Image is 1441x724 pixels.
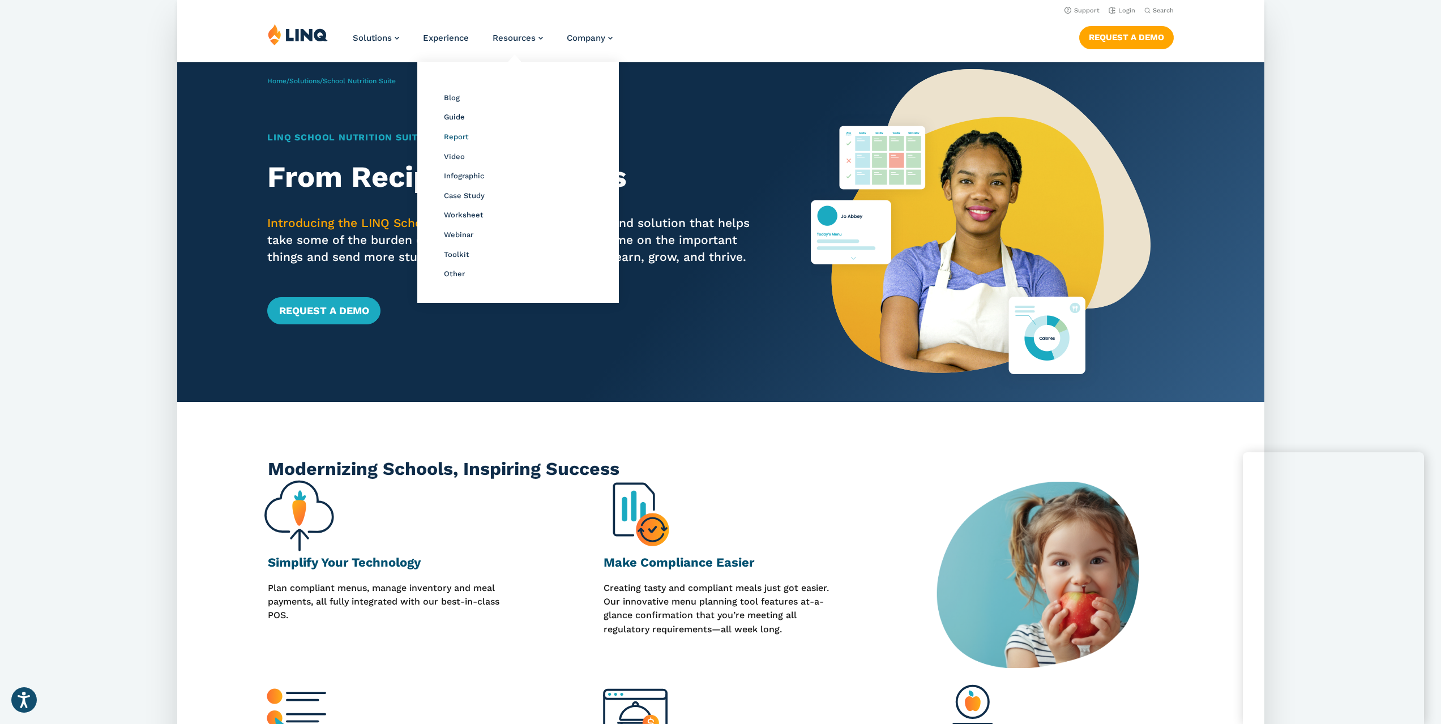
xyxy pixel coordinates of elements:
[567,33,605,43] span: Company
[443,152,464,161] a: Video
[443,132,468,141] a: Report
[1108,7,1135,14] a: Login
[1064,7,1099,14] a: Support
[177,3,1264,16] nav: Utility Navigation
[1243,452,1424,724] iframe: Chat Window
[353,33,399,43] a: Solutions
[423,33,469,43] a: Experience
[268,555,502,571] h3: Simplify Your Technology
[443,191,484,200] a: Case Study
[289,77,320,85] a: Solutions
[323,77,396,85] span: School Nutrition Suite
[493,33,536,43] span: Resources
[267,77,287,85] a: Home
[443,93,459,102] a: Blog
[443,269,464,278] a: Other
[443,230,473,239] a: Webinar
[493,33,543,43] a: Resources
[268,456,1174,482] h2: Modernizing Schools, Inspiring Success
[268,581,502,682] p: Plan compliant menus, manage inventory and meal payments, all fully integrated with our best-in-c...
[353,24,613,61] nav: Primary Navigation
[267,216,524,230] span: Introducing the LINQ School Nutrition Suite
[443,172,484,180] a: Infographic
[353,33,392,43] span: Solutions
[604,555,838,571] h3: Make Compliance Easier
[267,131,767,144] h1: LINQ School Nutrition Suite
[1079,26,1173,49] a: Request a Demo
[267,160,767,194] h2: From Recipes to Reports
[1079,24,1173,49] nav: Button Navigation
[604,581,838,682] p: Creating tasty and compliant meals just got easier. Our innovative menu planning tool features at...
[268,24,328,45] img: LINQ | K‑12 Software
[443,250,469,259] a: Toolkit
[443,113,464,121] a: Guide
[267,215,767,265] p: – your end-to-end solution that helps take some of the burden off your shoulders. Spend more time...
[267,77,396,85] span: / /
[267,297,380,324] a: Request a Demo
[1152,7,1173,14] span: Search
[567,33,613,43] a: Company
[811,62,1151,402] img: Nutrition Suite Launch
[1144,6,1173,15] button: Open Search Bar
[443,211,483,219] a: Worksheet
